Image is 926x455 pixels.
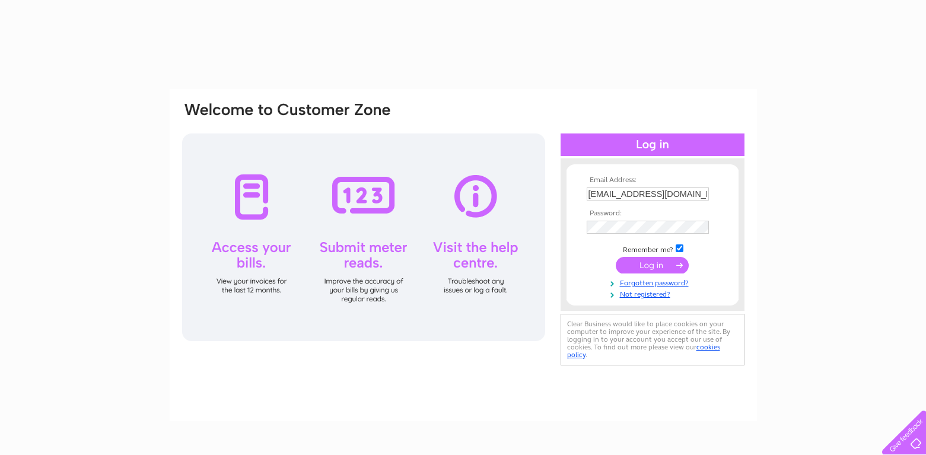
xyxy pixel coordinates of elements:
[561,314,744,365] div: Clear Business would like to place cookies on your computer to improve your experience of the sit...
[584,176,721,184] th: Email Address:
[587,288,721,299] a: Not registered?
[587,276,721,288] a: Forgotten password?
[616,257,689,273] input: Submit
[567,343,720,359] a: cookies policy
[584,209,721,218] th: Password:
[584,243,721,254] td: Remember me?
